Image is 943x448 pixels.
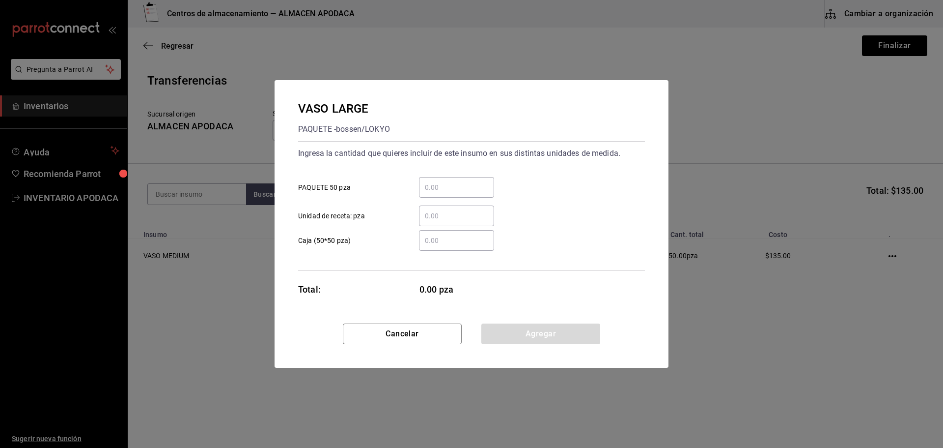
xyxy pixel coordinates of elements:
[298,236,351,246] span: Caja (50*50 pza)
[298,182,351,193] span: PAQUETE 50 pza
[298,146,645,161] div: Ingresa la cantidad que quieres incluir de este insumo en sus distintas unidades de medida.
[419,181,494,193] input: PAQUETE 50 pza
[419,235,494,246] input: Caja (50*50 pza)
[298,211,365,221] span: Unidad de receta: pza
[419,210,494,222] input: Unidad de receta: pza
[298,121,390,137] div: PAQUETE - bossen/LOKYO
[298,100,390,118] div: VASO LARGE
[419,283,495,296] span: 0.00 pza
[298,283,321,296] div: Total:
[343,324,462,344] button: Cancelar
